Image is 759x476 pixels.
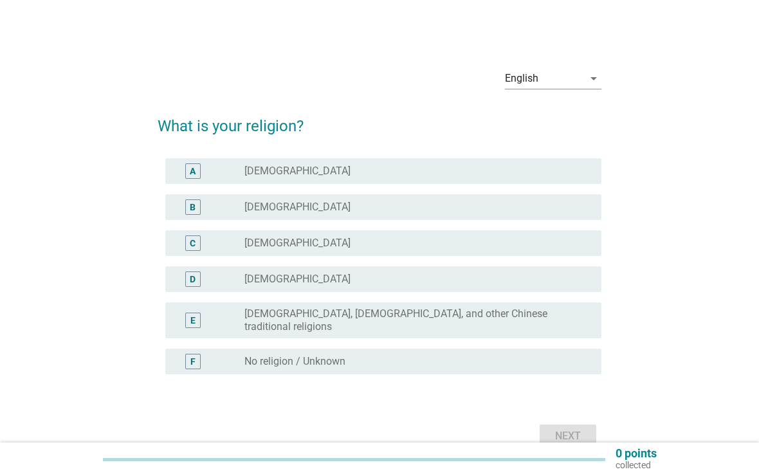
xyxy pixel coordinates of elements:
[158,102,602,138] h2: What is your religion?
[586,71,601,86] i: arrow_drop_down
[244,237,351,250] label: [DEMOGRAPHIC_DATA]
[190,273,196,286] div: D
[190,355,196,369] div: F
[190,165,196,178] div: A
[190,237,196,250] div: C
[616,448,657,459] p: 0 points
[244,273,351,286] label: [DEMOGRAPHIC_DATA]
[616,459,657,471] p: collected
[244,165,351,178] label: [DEMOGRAPHIC_DATA]
[244,201,351,214] label: [DEMOGRAPHIC_DATA]
[505,73,538,84] div: English
[244,307,581,333] label: [DEMOGRAPHIC_DATA], [DEMOGRAPHIC_DATA], and other Chinese traditional religions
[190,314,196,327] div: E
[244,355,345,368] label: No religion / Unknown
[190,201,196,214] div: B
